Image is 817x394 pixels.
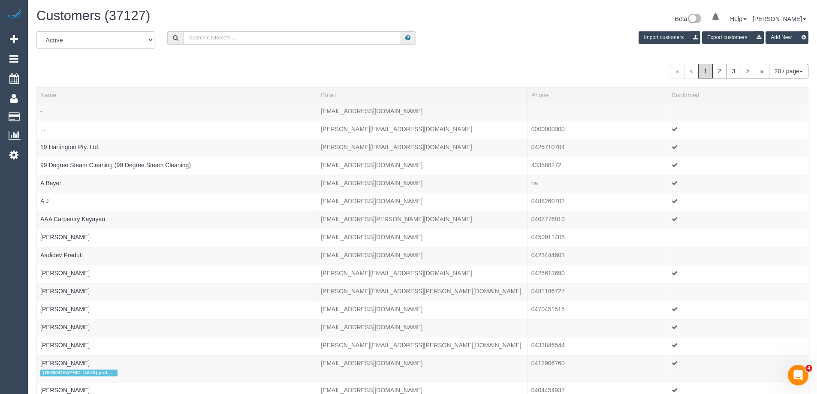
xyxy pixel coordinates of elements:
td: Phone [528,247,668,265]
a: A J [40,198,48,205]
span: [DEMOGRAPHIC_DATA] preferred [40,370,118,376]
td: Confirmed [668,229,808,247]
td: Email [317,175,528,193]
button: Add New [766,31,808,44]
div: Tags [40,367,314,379]
td: Name [37,193,317,211]
td: Confirmed [668,301,808,319]
td: Confirmed [668,175,808,193]
span: Customers (37127) [36,8,150,23]
div: Tags [40,277,314,280]
td: Email [317,247,528,265]
td: Confirmed [668,265,808,283]
div: Tags [40,241,314,244]
td: Phone [528,229,668,247]
td: Name [37,175,317,193]
a: AAA Carpentry Kayayan [40,216,105,223]
td: Email [317,355,528,382]
a: 19 Hartington Pty. Ltd. [40,144,99,150]
th: Phone [528,87,668,103]
a: - [40,108,42,114]
td: Phone [528,193,668,211]
div: Tags [40,331,314,334]
img: New interface [687,14,701,25]
span: « [670,64,684,78]
button: Import customers [639,31,700,44]
td: Email [317,193,528,211]
td: Phone [528,301,668,319]
a: » [755,64,769,78]
div: Tags [40,115,314,117]
td: Email [317,139,528,157]
div: Tags [40,223,314,226]
div: Tags [40,205,314,208]
th: Confirmed [668,87,808,103]
td: Name [37,355,317,382]
td: Phone [528,157,668,175]
td: Phone [528,103,668,121]
iframe: Intercom live chat [788,365,808,385]
td: Email [317,157,528,175]
a: A Bayer [40,180,61,186]
td: Name [37,319,317,337]
td: Name [37,121,317,139]
td: Phone [528,337,668,355]
td: Email [317,337,528,355]
span: 4 [805,365,812,372]
td: Confirmed [668,283,808,301]
td: Confirmed [668,247,808,265]
a: [PERSON_NAME] [40,360,90,367]
td: Phone [528,175,668,193]
a: [PERSON_NAME] [40,234,90,241]
td: Phone [528,121,668,139]
td: Phone [528,211,668,229]
button: 20 / page [769,64,808,78]
a: [PERSON_NAME] [40,288,90,295]
td: Email [317,229,528,247]
a: Automaid Logo [5,9,22,21]
td: Email [317,103,528,121]
td: Confirmed [668,193,808,211]
a: . . [40,126,45,132]
div: Tags [40,151,314,153]
a: [PERSON_NAME] [753,15,806,22]
td: Name [37,247,317,265]
a: Aadidev Pradutt [40,252,83,259]
td: Email [317,121,528,139]
td: Name [37,157,317,175]
div: Tags [40,295,314,298]
a: Beta [675,15,702,22]
td: Email [317,283,528,301]
td: Name [37,211,317,229]
td: Email [317,211,528,229]
div: Tags [40,259,314,262]
a: 2 [712,64,727,78]
a: [PERSON_NAME] [40,306,90,313]
td: Email [317,265,528,283]
div: Tags [40,169,314,171]
div: Tags [40,187,314,189]
td: Name [37,229,317,247]
span: 1 [698,64,713,78]
nav: Pagination navigation [670,64,808,78]
span: < [684,64,699,78]
td: Name [37,283,317,301]
td: Confirmed [668,337,808,355]
a: > [741,64,755,78]
td: Confirmed [668,121,808,139]
a: [PERSON_NAME] [40,270,90,277]
td: Phone [528,265,668,283]
td: Phone [528,283,668,301]
td: Confirmed [668,211,808,229]
div: Tags [40,313,314,316]
td: Name [37,265,317,283]
td: Name [37,337,317,355]
button: Export customers [702,31,764,44]
a: Help [730,15,747,22]
td: Phone [528,139,668,157]
a: [PERSON_NAME] [40,324,90,331]
div: Tags [40,349,314,352]
a: 3 [727,64,741,78]
td: Confirmed [668,355,808,382]
td: Email [317,319,528,337]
